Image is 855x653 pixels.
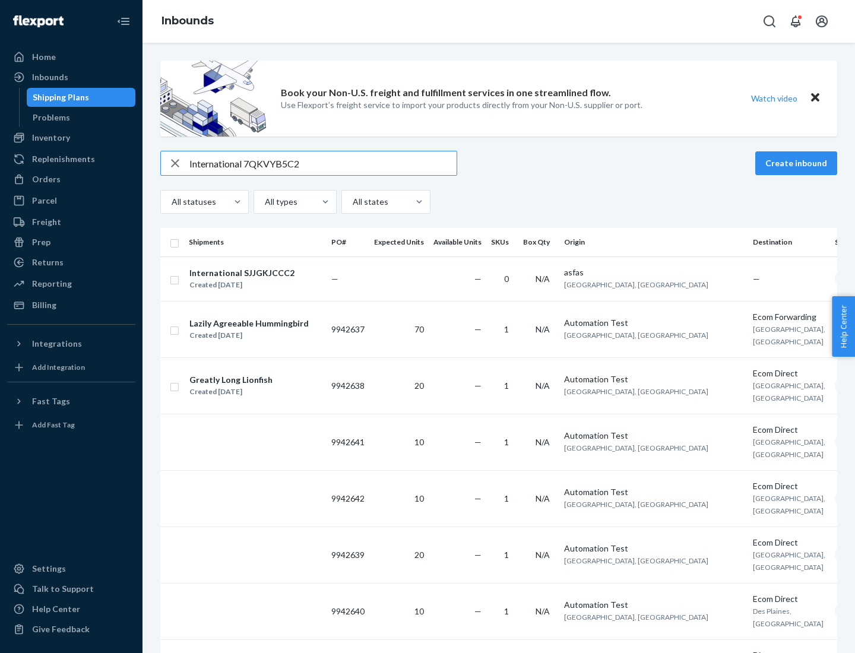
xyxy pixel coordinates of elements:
[753,325,825,346] span: [GEOGRAPHIC_DATA], [GEOGRAPHIC_DATA]
[369,228,429,256] th: Expected Units
[753,607,824,628] span: Des Plaines, [GEOGRAPHIC_DATA]
[351,196,353,208] input: All states
[474,606,482,616] span: —
[504,324,509,334] span: 1
[27,88,136,107] a: Shipping Plans
[7,213,135,232] a: Freight
[13,15,64,27] img: Flexport logo
[536,437,550,447] span: N/A
[32,603,80,615] div: Help Center
[32,362,85,372] div: Add Integration
[112,9,135,33] button: Close Navigation
[32,153,95,165] div: Replenishments
[32,278,72,290] div: Reporting
[32,395,70,407] div: Fast Tags
[7,170,135,189] a: Orders
[474,550,482,560] span: —
[748,228,830,256] th: Destination
[32,216,61,228] div: Freight
[429,228,486,256] th: Available Units
[184,228,327,256] th: Shipments
[753,537,825,549] div: Ecom Direct
[327,470,369,527] td: 9942642
[327,228,369,256] th: PO#
[564,543,743,554] div: Automation Test
[414,381,424,391] span: 20
[189,151,457,175] input: Search inbounds by name, destination, msku...
[753,550,825,572] span: [GEOGRAPHIC_DATA], [GEOGRAPHIC_DATA]
[564,373,743,385] div: Automation Test
[536,324,550,334] span: N/A
[504,437,509,447] span: 1
[32,71,68,83] div: Inbounds
[743,90,805,107] button: Watch video
[32,563,66,575] div: Settings
[7,233,135,252] a: Prep
[564,317,743,329] div: Automation Test
[753,274,760,284] span: —
[7,620,135,639] button: Give Feedback
[189,329,309,341] div: Created [DATE]
[758,9,781,33] button: Open Search Box
[753,367,825,379] div: Ecom Direct
[32,338,82,350] div: Integrations
[7,334,135,353] button: Integrations
[264,196,265,208] input: All types
[189,318,309,329] div: Lazily Agreeable Hummingbird
[486,228,518,256] th: SKUs
[7,358,135,377] a: Add Integration
[414,550,424,560] span: 20
[504,274,509,284] span: 0
[7,150,135,169] a: Replenishments
[564,430,743,442] div: Automation Test
[7,559,135,578] a: Settings
[7,253,135,272] a: Returns
[755,151,837,175] button: Create inbound
[7,600,135,619] a: Help Center
[474,493,482,503] span: —
[474,381,482,391] span: —
[504,606,509,616] span: 1
[7,68,135,87] a: Inbounds
[281,99,642,111] p: Use Flexport’s freight service to import your products directly from your Non-U.S. supplier or port.
[536,493,550,503] span: N/A
[161,14,214,27] a: Inbounds
[474,324,482,334] span: —
[32,256,64,268] div: Returns
[753,424,825,436] div: Ecom Direct
[32,583,94,595] div: Talk to Support
[189,267,294,279] div: International SJJGKJCCC2
[564,599,743,611] div: Automation Test
[7,392,135,411] button: Fast Tags
[7,579,135,598] a: Talk to Support
[564,500,708,509] span: [GEOGRAPHIC_DATA], [GEOGRAPHIC_DATA]
[753,311,825,323] div: Ecom Forwarding
[832,296,855,357] button: Help Center
[7,416,135,435] a: Add Fast Tag
[414,437,424,447] span: 10
[7,296,135,315] a: Billing
[7,47,135,66] a: Home
[7,191,135,210] a: Parcel
[152,4,223,39] ol: breadcrumbs
[33,112,70,123] div: Problems
[504,493,509,503] span: 1
[753,381,825,402] span: [GEOGRAPHIC_DATA], [GEOGRAPHIC_DATA]
[536,606,550,616] span: N/A
[753,480,825,492] div: Ecom Direct
[564,387,708,396] span: [GEOGRAPHIC_DATA], [GEOGRAPHIC_DATA]
[32,195,57,207] div: Parcel
[189,386,273,398] div: Created [DATE]
[536,274,550,284] span: N/A
[327,357,369,414] td: 9942638
[414,606,424,616] span: 10
[32,299,56,311] div: Billing
[414,324,424,334] span: 70
[32,173,61,185] div: Orders
[170,196,172,208] input: All statuses
[327,301,369,357] td: 9942637
[564,556,708,565] span: [GEOGRAPHIC_DATA], [GEOGRAPHIC_DATA]
[810,9,834,33] button: Open account menu
[331,274,338,284] span: —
